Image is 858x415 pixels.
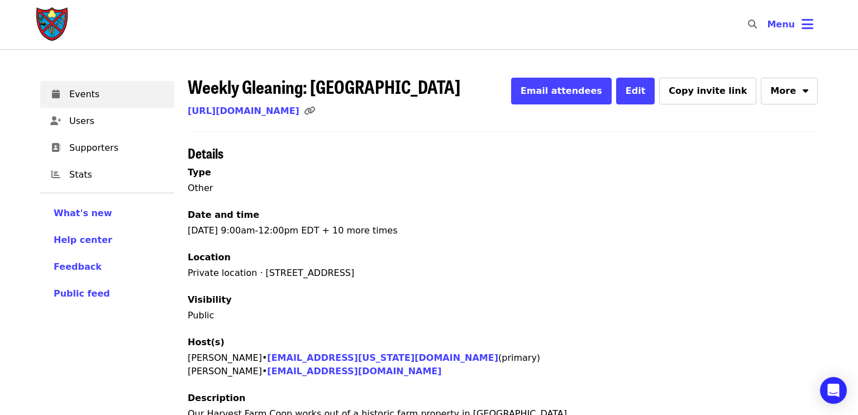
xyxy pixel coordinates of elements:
[51,169,60,180] i: chart-bar icon
[304,106,322,116] span: Click to copy link!
[188,143,223,163] span: Details
[36,7,69,42] img: Society of St. Andrew - Home
[267,352,498,363] a: [EMAIL_ADDRESS][US_STATE][DOMAIN_NAME]
[188,106,299,116] a: [URL][DOMAIN_NAME]
[616,78,655,104] button: Edit
[54,260,102,274] button: Feedback
[52,89,60,99] i: calendar icon
[188,393,245,403] span: Description
[820,377,847,404] div: Open Intercom Messenger
[40,81,174,108] a: Events
[40,161,174,188] a: Stats
[40,135,174,161] a: Supporters
[521,85,602,96] span: Email attendees
[69,115,165,128] span: Users
[51,142,60,153] i: address-book icon
[748,19,757,30] i: search icon
[803,84,808,94] i: sort-down icon
[304,106,315,116] i: link icon
[54,233,161,247] a: Help center
[54,207,161,220] a: What's new
[69,141,165,155] span: Supporters
[54,287,161,300] a: Public feed
[764,11,773,38] input: Search
[626,85,646,96] span: Edit
[188,167,211,178] span: Type
[758,11,822,38] button: Toggle account menu
[188,266,818,280] div: Private location · [STREET_ADDRESS]
[69,168,165,182] span: Stats
[761,78,818,104] button: More
[188,252,231,263] span: Location
[50,116,61,126] i: user-plus icon
[188,309,818,322] p: Public
[669,85,747,96] span: Copy invite link
[188,294,232,305] span: Visibility
[767,19,795,30] span: Menu
[267,366,441,376] a: [EMAIL_ADDRESS][DOMAIN_NAME]
[40,108,174,135] a: Users
[770,84,796,98] span: More
[188,73,460,99] span: Weekly Gleaning: [GEOGRAPHIC_DATA]
[659,78,756,104] button: Copy invite link
[511,78,612,104] button: Email attendees
[188,183,213,193] span: Other
[54,235,112,245] span: Help center
[54,288,110,299] span: Public feed
[188,209,259,220] span: Date and time
[69,88,165,101] span: Events
[802,16,813,32] i: bars icon
[188,352,540,376] span: [PERSON_NAME] • (primary) [PERSON_NAME] •
[54,208,112,218] span: What's new
[188,337,225,347] span: Host(s)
